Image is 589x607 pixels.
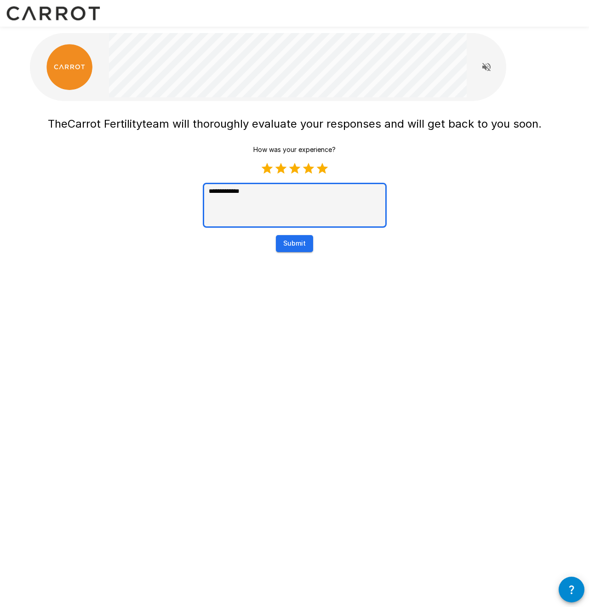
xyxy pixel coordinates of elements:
span: team will thoroughly evaluate your responses and will get back to you soon. [142,117,542,130]
button: Read questions aloud [477,58,496,76]
img: carrot_logo.png [46,44,92,90]
span: The [48,117,68,130]
span: Carrot Fertility [68,117,142,130]
p: How was your experience? [253,145,336,154]
button: Submit [276,235,313,252]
